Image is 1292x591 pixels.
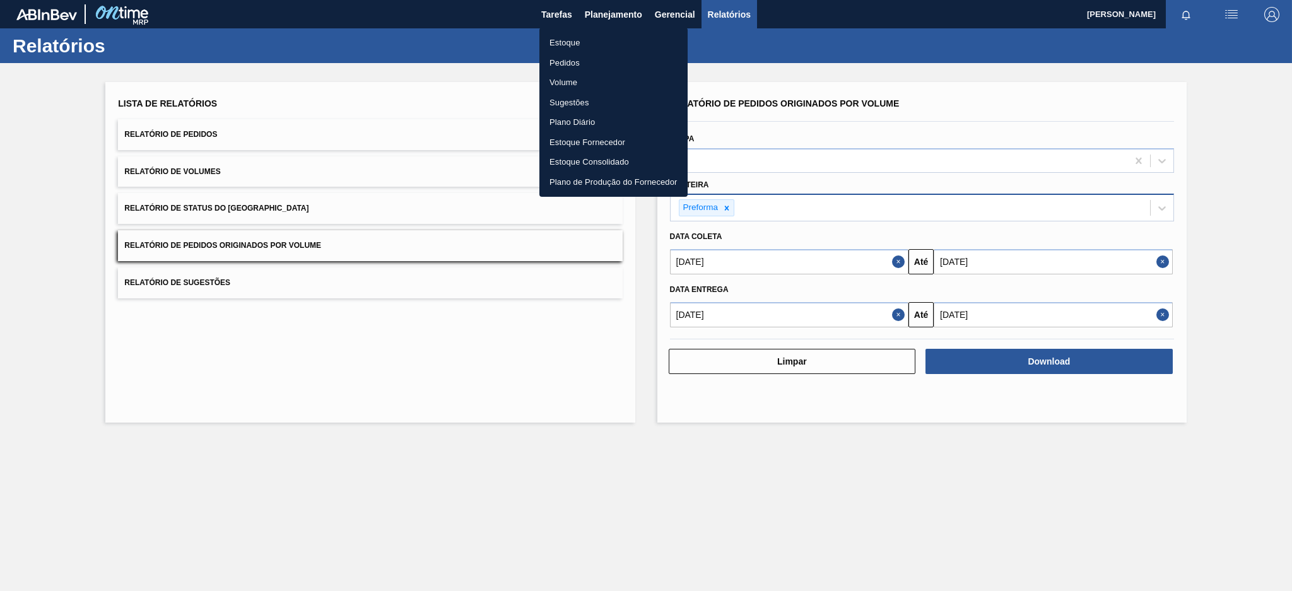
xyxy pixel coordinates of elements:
[539,53,688,73] a: Pedidos
[539,33,688,53] a: Estoque
[539,132,688,153] a: Estoque Fornecedor
[539,93,688,113] a: Sugestões
[539,112,688,132] a: Plano Diário
[539,152,688,172] a: Estoque Consolidado
[539,172,688,192] a: Plano de Produção do Fornecedor
[539,73,688,93] a: Volume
